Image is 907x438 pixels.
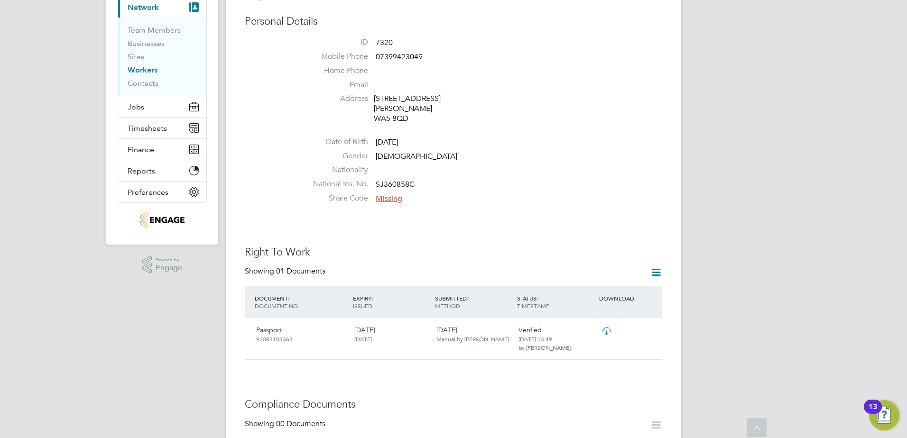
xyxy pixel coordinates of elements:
button: Open Resource Center, 13 new notifications [869,400,899,430]
span: SJ360858C [376,180,415,189]
a: Contacts [128,79,158,88]
label: Date of Birth [302,137,368,147]
div: [DATE] [433,322,515,347]
span: Timesheets [128,124,167,133]
span: Missing [376,194,402,203]
a: Sites [128,52,144,61]
a: Team Members [128,26,181,35]
button: Jobs [118,96,206,117]
span: 01 Documents [276,266,325,276]
span: 7320 [376,38,393,47]
div: DOCUMENT [252,290,351,314]
a: Businesses [128,39,165,48]
span: 92083103363 [256,335,293,343]
span: 07399423049 [376,52,423,62]
span: / [467,294,469,302]
span: Preferences [128,188,168,197]
button: Reports [118,160,206,181]
span: [DATE] [376,137,398,147]
a: Go to home page [118,212,207,228]
div: Showing [245,266,327,276]
div: STATUS [515,290,597,314]
span: Powered by [156,256,182,264]
label: Nationality [302,165,368,175]
div: 13 [869,407,877,419]
span: TIMESTAMP [517,302,549,310]
label: ID [302,37,368,47]
span: by [PERSON_NAME]. [518,344,572,351]
button: Finance [118,139,206,160]
h3: Personal Details [245,15,662,28]
div: [DATE] [351,322,433,347]
label: Share Code [302,193,368,203]
label: Email [302,80,368,90]
span: Network [128,3,159,12]
div: SUBMITTED [433,290,515,314]
span: Reports [128,166,155,175]
span: ISSUED [353,302,372,310]
span: / [288,294,290,302]
label: Gender [302,151,368,161]
div: DOWNLOAD [597,290,662,307]
a: Powered byEngage [142,256,183,274]
span: Verified [518,326,542,334]
span: 00 Documents [276,419,325,429]
span: Engage [156,264,182,272]
label: Home Phone [302,66,368,76]
label: National Ins. No. [302,179,368,189]
span: [DEMOGRAPHIC_DATA] [376,152,457,161]
div: EXPIRY [351,290,433,314]
h3: Compliance Documents [245,398,662,411]
button: Preferences [118,182,206,202]
label: Mobile Phone [302,52,368,62]
span: / [537,294,538,302]
div: Network [118,18,206,96]
span: Jobs [128,102,144,111]
span: DOCUMENT NO. [255,302,299,310]
h3: Right To Work [245,246,662,259]
div: [STREET_ADDRESS][PERSON_NAME] WA5 8QD [374,94,464,123]
span: [DATE] 13:49 [518,335,552,343]
img: modedge-logo-retina.png [140,212,184,228]
span: [DATE] [354,335,372,343]
button: Timesheets [118,118,206,138]
div: Showing [245,419,327,429]
a: Workers [128,65,157,74]
span: Manual by [PERSON_NAME]. [436,335,510,343]
span: Finance [128,145,154,154]
label: Address [302,94,368,104]
span: / [371,294,373,302]
span: METHOD [435,302,460,310]
div: Passport [252,322,351,347]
